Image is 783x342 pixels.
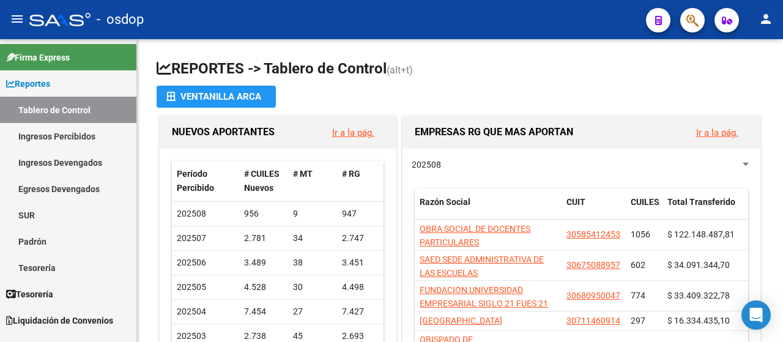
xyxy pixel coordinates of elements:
span: 202504 [177,307,206,316]
h1: REPORTES -> Tablero de Control [157,59,763,80]
span: 602 [631,260,645,270]
span: 202507 [177,233,206,243]
span: FUNDACION UNIVERSIDAD EMPRESARIAL SIGLO 21 FUES 21 [420,285,548,309]
span: Razón Social [420,197,470,207]
span: 30680950047 [566,291,620,300]
span: SAED SEDE ADMINISTRATIVA DE LAS ESCUELAS [DEMOGRAPHIC_DATA] OBISPADO DE [GEOGRAPHIC_DATA] [420,255,552,306]
datatable-header-cell: Período Percibido [172,161,239,201]
span: 202508 [412,160,441,169]
span: Reportes [6,77,50,91]
div: 38 [293,256,332,270]
div: 4.498 [342,280,381,294]
span: 30585412453 [566,229,620,239]
span: Tesorería [6,288,53,301]
div: Ventanilla ARCA [166,86,266,108]
a: Ir a la pág. [332,127,374,138]
datatable-header-cell: Razón Social [415,189,562,229]
span: # MT [293,169,313,179]
span: Período Percibido [177,169,214,193]
span: 202508 [177,209,206,218]
span: # RG [342,169,360,179]
div: 7.427 [342,305,381,319]
span: $ 122.148.487,81 [667,229,735,239]
span: Total Transferido [667,197,735,207]
div: 2.781 [244,231,283,245]
div: 947 [342,207,381,221]
span: Firma Express [6,51,70,64]
div: 3.451 [342,256,381,270]
div: 9 [293,207,332,221]
span: 297 [631,316,645,325]
div: 7.454 [244,305,283,319]
span: - osdop [97,6,144,33]
div: 4.528 [244,280,283,294]
span: Liquidación de Convenios [6,314,113,327]
span: 1056 [631,229,650,239]
datatable-header-cell: # RG [337,161,386,201]
mat-icon: menu [10,12,24,26]
datatable-header-cell: Total Transferido [662,189,748,229]
a: Ir a la pág. [696,127,738,138]
span: 202506 [177,258,206,267]
mat-icon: person [759,12,773,26]
div: Open Intercom Messenger [741,300,771,330]
datatable-header-cell: CUIT [562,189,626,229]
span: $ 33.409.322,78 [667,291,730,300]
div: 27 [293,305,332,319]
span: 202505 [177,282,206,292]
span: CUILES [631,197,659,207]
datatable-header-cell: # CUILES Nuevos [239,161,288,201]
div: 30 [293,280,332,294]
div: 34 [293,231,332,245]
span: $ 16.334.435,10 [667,316,730,325]
span: NUEVOS APORTANTES [172,126,275,138]
button: Ir a la pág. [686,121,748,144]
datatable-header-cell: CUILES [626,189,662,229]
datatable-header-cell: # MT [288,161,337,201]
span: CUIT [566,197,585,207]
span: 30675088957 [566,260,620,270]
span: OBRA SOCIAL DE DOCENTES PARTICULARES [420,224,530,248]
span: (alt+t) [387,64,413,76]
span: 202503 [177,331,206,341]
span: # CUILES Nuevos [244,169,280,193]
span: 30711460914 [566,316,620,325]
div: 2.747 [342,231,381,245]
button: Ir a la pág. [322,121,384,144]
span: 774 [631,291,645,300]
div: 3.489 [244,256,283,270]
button: Ventanilla ARCA [157,86,276,108]
div: 956 [244,207,283,221]
span: [GEOGRAPHIC_DATA] [420,316,502,325]
span: $ 34.091.344,70 [667,260,730,270]
span: EMPRESAS RG QUE MAS APORTAN [415,126,573,138]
